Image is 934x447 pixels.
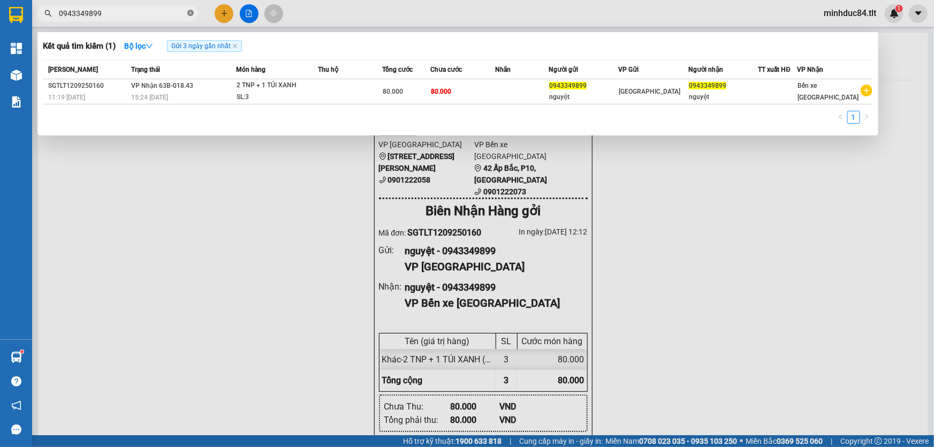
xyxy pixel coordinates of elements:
span: left [838,113,844,120]
span: VP Nhận [797,66,823,73]
span: Gửi 3 ngày gần nhất [167,40,242,52]
button: left [834,111,847,124]
span: 0943349899 [549,82,587,89]
img: dashboard-icon [11,43,22,54]
button: right [860,111,873,124]
span: VP Gửi [619,66,639,73]
button: Bộ lọcdown [116,37,162,55]
div: nguyệt [689,92,757,103]
span: close-circle [187,10,194,16]
span: Món hàng [236,66,265,73]
span: Tổng cước [382,66,413,73]
img: solution-icon [11,96,22,108]
span: down [146,42,153,50]
strong: Bộ lọc [124,42,153,50]
input: Tìm tên, số ĐT hoặc mã đơn [59,7,185,19]
span: 11:19 [DATE] [48,94,85,101]
span: 0943349899 [689,82,726,89]
div: 2 TNP + 1 TÚI XANH [237,80,317,92]
span: search [44,10,52,17]
div: SL: 3 [237,92,317,103]
span: TT xuất HĐ [758,66,791,73]
span: 80.000 [431,88,452,95]
li: Previous Page [834,111,847,124]
span: Trạng thái [132,66,161,73]
span: close [232,43,238,49]
div: nguyệt [549,92,618,103]
span: Người nhận [688,66,723,73]
span: notification [11,400,21,411]
a: 1 [848,111,860,123]
span: 15:24 [DATE] [132,94,169,101]
h3: Kết quả tìm kiếm ( 1 ) [43,41,116,52]
span: Thu hộ [318,66,338,73]
span: message [11,425,21,435]
span: [PERSON_NAME] [48,66,98,73]
span: Nhãn [495,66,511,73]
span: Người gửi [549,66,578,73]
img: warehouse-icon [11,70,22,81]
span: close-circle [187,9,194,19]
span: 80.000 [383,88,403,95]
li: Next Page [860,111,873,124]
span: right [863,113,870,120]
sup: 1 [20,350,24,353]
span: VP Nhận 63B-018.43 [132,82,194,89]
span: plus-circle [861,85,872,96]
div: SGTLT1209250160 [48,80,128,92]
span: Chưa cước [431,66,462,73]
span: Bến xe [GEOGRAPHIC_DATA] [798,82,859,101]
span: question-circle [11,376,21,387]
img: logo-vxr [9,7,23,23]
img: warehouse-icon [11,352,22,363]
li: 1 [847,111,860,124]
span: [GEOGRAPHIC_DATA] [619,88,681,95]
